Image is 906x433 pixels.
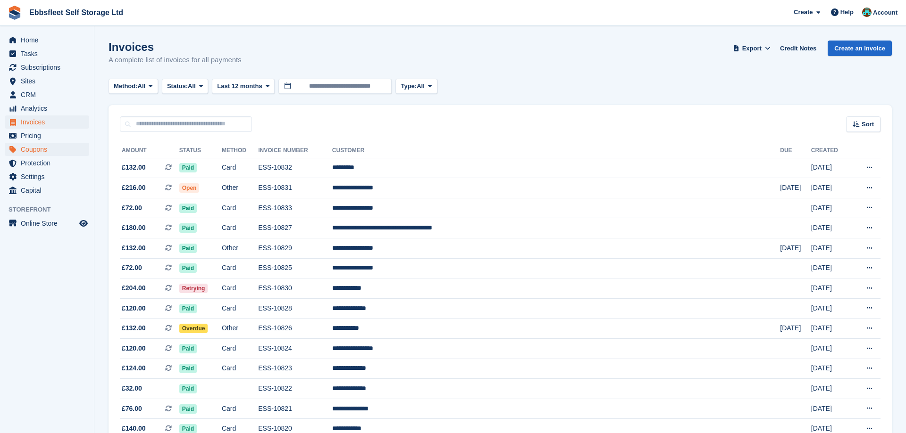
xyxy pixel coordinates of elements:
[179,183,200,193] span: Open
[258,258,332,278] td: ESS-10825
[222,178,258,198] td: Other
[222,339,258,359] td: Card
[5,61,89,74] a: menu
[258,399,332,419] td: ESS-10821
[179,263,197,273] span: Paid
[395,79,437,94] button: Type: All
[258,143,332,158] th: Invoice Number
[222,399,258,419] td: Card
[21,33,77,47] span: Home
[222,359,258,379] td: Card
[332,143,780,158] th: Customer
[212,79,275,94] button: Last 12 months
[122,303,146,313] span: £120.00
[21,184,77,197] span: Capital
[862,8,872,17] img: George Spring
[122,183,146,193] span: £216.00
[109,55,242,65] p: A complete list of invoices for all payments
[5,129,89,142] a: menu
[21,74,77,88] span: Sites
[179,304,197,313] span: Paid
[794,8,813,17] span: Create
[21,102,77,115] span: Analytics
[5,217,89,230] a: menu
[21,143,77,156] span: Coupons
[179,223,197,233] span: Paid
[222,319,258,339] td: Other
[258,238,332,259] td: ESS-10829
[5,143,89,156] a: menu
[122,343,146,353] span: £120.00
[742,44,762,53] span: Export
[188,82,196,91] span: All
[120,143,179,158] th: Amount
[780,178,811,198] td: [DATE]
[122,323,146,333] span: £132.00
[222,218,258,238] td: Card
[811,218,851,238] td: [DATE]
[179,204,197,213] span: Paid
[811,278,851,299] td: [DATE]
[811,258,851,278] td: [DATE]
[811,158,851,178] td: [DATE]
[8,6,22,20] img: stora-icon-8386f47178a22dfd0bd8f6a31ec36ba5ce8667c1dd55bd0f319d3a0aa187defe.svg
[258,158,332,178] td: ESS-10832
[122,223,146,233] span: £180.00
[5,170,89,183] a: menu
[122,404,142,414] span: £76.00
[401,82,417,91] span: Type:
[122,243,146,253] span: £132.00
[179,384,197,393] span: Paid
[780,319,811,339] td: [DATE]
[873,8,898,17] span: Account
[179,163,197,172] span: Paid
[21,115,77,129] span: Invoices
[811,319,851,339] td: [DATE]
[21,170,77,183] span: Settings
[222,143,258,158] th: Method
[179,404,197,414] span: Paid
[122,384,142,393] span: £32.00
[258,298,332,319] td: ESS-10828
[179,143,222,158] th: Status
[258,379,332,399] td: ESS-10822
[780,238,811,259] td: [DATE]
[776,41,820,56] a: Credit Notes
[138,82,146,91] span: All
[179,364,197,373] span: Paid
[21,129,77,142] span: Pricing
[840,8,854,17] span: Help
[8,205,94,214] span: Storefront
[811,198,851,218] td: [DATE]
[258,198,332,218] td: ESS-10833
[417,82,425,91] span: All
[258,339,332,359] td: ESS-10824
[258,218,332,238] td: ESS-10827
[122,363,146,373] span: £124.00
[5,115,89,129] a: menu
[222,258,258,278] td: Card
[258,319,332,339] td: ESS-10826
[811,238,851,259] td: [DATE]
[5,102,89,115] a: menu
[222,158,258,178] td: Card
[122,263,142,273] span: £72.00
[21,88,77,101] span: CRM
[811,143,851,158] th: Created
[21,156,77,170] span: Protection
[179,284,208,293] span: Retrying
[222,198,258,218] td: Card
[811,298,851,319] td: [DATE]
[179,344,197,353] span: Paid
[811,379,851,399] td: [DATE]
[109,41,242,53] h1: Invoices
[258,359,332,379] td: ESS-10823
[109,79,158,94] button: Method: All
[258,178,332,198] td: ESS-10831
[122,163,146,172] span: £132.00
[122,203,142,213] span: £72.00
[114,82,138,91] span: Method:
[21,47,77,60] span: Tasks
[217,82,262,91] span: Last 12 months
[5,47,89,60] a: menu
